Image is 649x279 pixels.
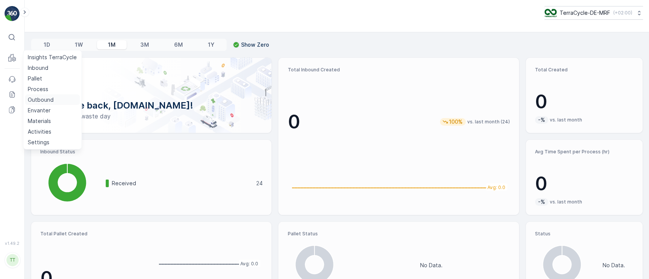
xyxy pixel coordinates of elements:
p: 1W [75,41,83,49]
p: vs. last month [550,117,582,123]
p: 0 [535,90,633,113]
button: TerraCycle-DE-MRF(+02:00) [544,6,643,20]
p: Status [535,231,633,237]
p: Total Inbound Created [287,67,509,73]
p: Have a zero-waste day [43,112,259,121]
p: Total Created [535,67,633,73]
p: 1M [108,41,116,49]
p: -% [537,116,546,124]
img: logo [5,6,20,21]
p: 0 [535,172,633,195]
p: TerraCycle-DE-MRF [560,9,610,17]
p: Total Pallet Created [40,231,148,237]
p: 1D [44,41,50,49]
p: vs. last month (24) [467,119,510,125]
p: Pallet Status [287,231,509,237]
p: Inbound Status [40,149,262,155]
p: ( +02:00 ) [613,10,632,16]
p: -% [537,198,546,206]
img: TC_ZKHPb2S.png [544,9,557,17]
p: 100% [448,118,463,126]
p: vs. last month [550,199,582,205]
div: TT [6,254,19,266]
p: 24 [256,180,262,187]
p: Welcome back, [DOMAIN_NAME]! [43,99,259,112]
p: No Data. [420,262,443,269]
p: 6M [174,41,183,49]
p: Show Zero [241,41,269,49]
p: 3M [140,41,149,49]
button: TT [5,247,20,273]
p: 1Y [208,41,214,49]
p: No Data. [603,262,625,269]
p: Avg Time Spent per Process (hr) [535,149,633,155]
p: Received [112,180,251,187]
p: 0 [287,110,300,133]
span: v 1.49.2 [5,241,20,246]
